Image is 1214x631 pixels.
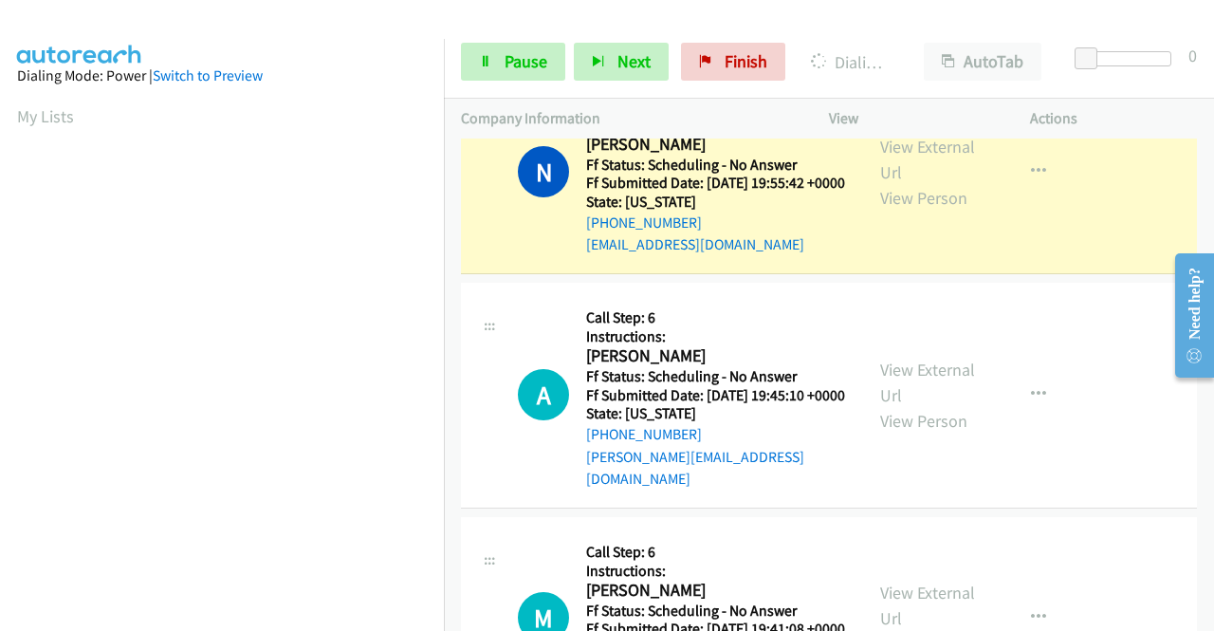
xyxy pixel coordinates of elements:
p: Actions [1030,107,1197,130]
button: AutoTab [924,43,1041,81]
h5: Ff Submitted Date: [DATE] 19:55:42 +0000 [586,174,845,193]
a: Switch to Preview [153,66,263,84]
div: 0 [1188,43,1197,68]
div: Delay between calls (in seconds) [1084,51,1171,66]
span: Pause [505,50,547,72]
a: Pause [461,43,565,81]
h2: [PERSON_NAME] [586,134,839,156]
h5: Instructions: [586,327,846,346]
span: Finish [725,50,767,72]
div: Dialing Mode: Power | [17,65,427,87]
h5: Call Step: 6 [586,308,846,327]
a: [PHONE_NUMBER] [586,425,702,443]
h5: Ff Status: Scheduling - No Answer [586,367,846,386]
a: View Person [880,410,967,432]
a: [EMAIL_ADDRESS][DOMAIN_NAME] [586,235,804,253]
h5: Ff Status: Scheduling - No Answer [586,156,845,175]
h5: Ff Submitted Date: [DATE] 19:45:10 +0000 [586,386,846,405]
a: View External Url [880,359,975,406]
h5: Instructions: [586,562,845,581]
h5: State: [US_STATE] [586,404,846,423]
h5: Ff Status: Scheduling - No Answer [586,602,845,621]
a: Finish [681,43,785,81]
h2: [PERSON_NAME] [586,580,839,602]
div: The call is yet to be attempted [518,369,569,420]
span: Next [617,50,651,72]
a: My Lists [17,105,74,127]
iframe: Resource Center [1160,240,1214,391]
p: View [829,107,996,130]
h5: State: [US_STATE] [586,193,845,212]
a: View Person [880,187,967,209]
h1: A [518,369,569,420]
h1: N [518,146,569,197]
h2: [PERSON_NAME] [586,345,839,367]
button: Next [574,43,669,81]
h5: Call Step: 6 [586,543,845,562]
p: Company Information [461,107,795,130]
a: [PHONE_NUMBER] [586,213,702,232]
a: [PERSON_NAME][EMAIL_ADDRESS][DOMAIN_NAME] [586,448,804,489]
a: View External Url [880,582,975,629]
a: View External Url [880,136,975,183]
p: Dialing [PERSON_NAME] [811,49,890,75]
